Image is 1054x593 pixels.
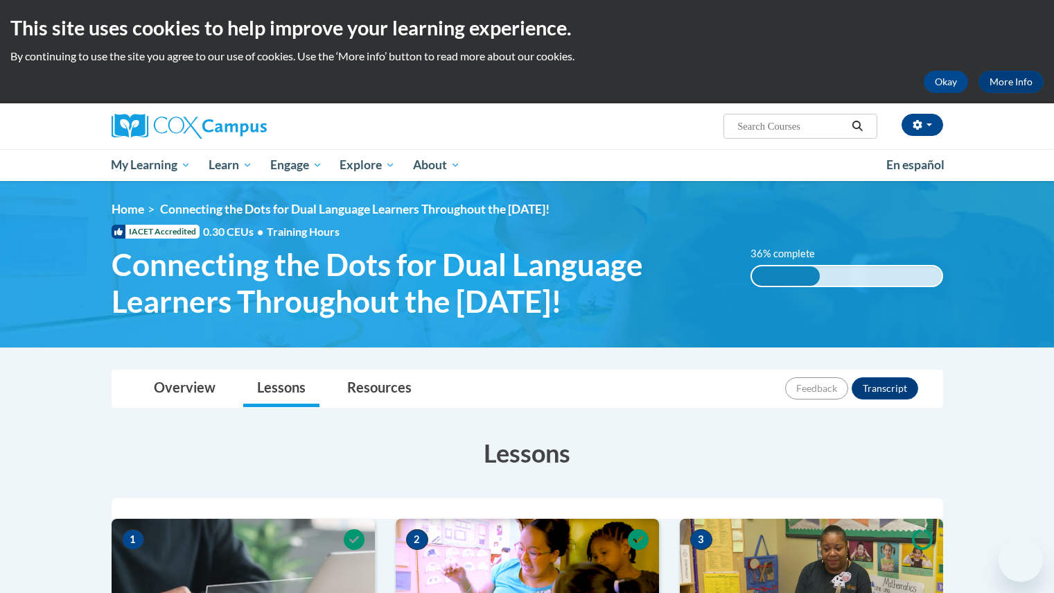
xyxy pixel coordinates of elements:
[112,202,144,216] a: Home
[886,157,945,172] span: En español
[112,246,730,320] span: Connecting the Dots for Dual Language Learners Throughout the [DATE]!
[200,149,261,181] a: Learn
[752,266,820,286] div: 36% complete
[257,225,263,238] span: •
[331,149,404,181] a: Explore
[10,49,1044,64] p: By continuing to use the site you agree to our use of cookies. Use the ‘More info’ button to read...
[340,157,395,173] span: Explore
[209,157,252,173] span: Learn
[999,538,1043,582] iframe: Button to launch messaging window
[140,370,229,407] a: Overview
[404,149,469,181] a: About
[750,246,830,261] label: 36% complete
[978,71,1044,93] a: More Info
[91,149,964,181] div: Main menu
[261,149,331,181] a: Engage
[690,529,712,550] span: 3
[111,157,191,173] span: My Learning
[333,370,425,407] a: Resources
[267,225,340,238] span: Training Hours
[112,436,943,470] h3: Lessons
[112,225,200,239] span: IACET Accredited
[160,202,550,216] span: Connecting the Dots for Dual Language Learners Throughout the [DATE]!
[112,114,375,139] a: Cox Campus
[785,377,848,399] button: Feedback
[877,151,954,180] a: En español
[10,14,1044,42] h2: This site uses cookies to help improve your learning experience.
[203,224,267,239] span: 0.30 CEUs
[112,114,267,139] img: Cox Campus
[406,529,428,550] span: 2
[103,149,200,181] a: My Learning
[902,114,943,136] button: Account Settings
[736,118,847,135] input: Search Courses
[852,377,918,399] button: Transcript
[847,118,868,135] button: Search
[122,529,144,550] span: 1
[243,370,319,407] a: Lessons
[924,71,968,93] button: Okay
[270,157,322,173] span: Engage
[413,157,460,173] span: About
